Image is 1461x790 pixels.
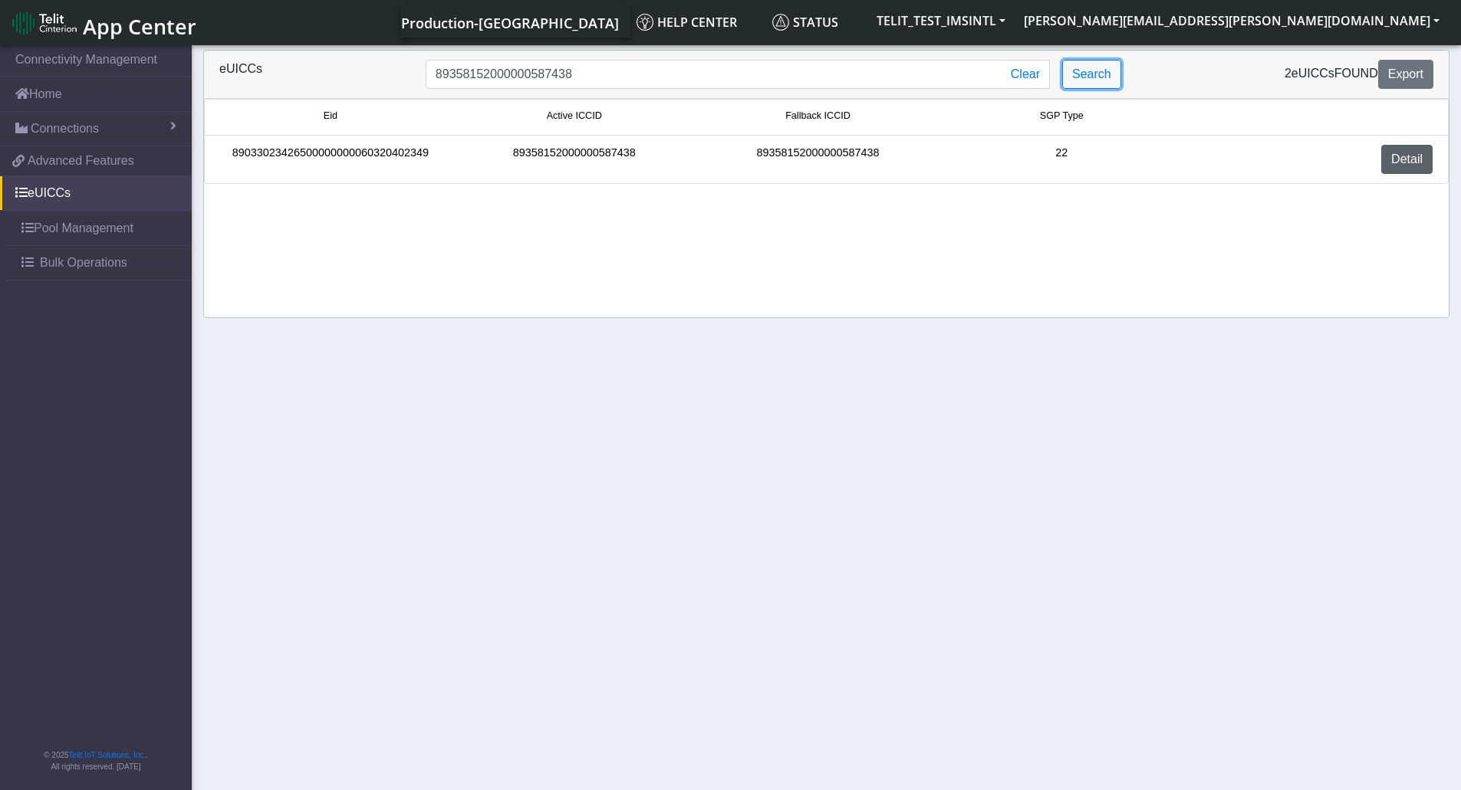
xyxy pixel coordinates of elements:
span: found [1334,67,1378,80]
span: Export [1388,67,1423,80]
span: Status [772,14,838,31]
div: eUICCs [208,60,414,89]
button: Export [1378,60,1433,89]
span: Bulk Operations [40,254,127,272]
a: Bulk Operations [6,246,192,280]
a: Your current platform instance [400,7,618,38]
button: TELIT_TEST_IMSINTL [867,7,1015,34]
span: Help center [637,14,737,31]
div: 89358152000000587438 [452,145,696,174]
span: Active ICCID [547,109,602,123]
img: status.svg [772,14,789,31]
a: App Center [12,6,194,39]
input: Search... [426,60,1002,89]
span: Production-[GEOGRAPHIC_DATA] [401,14,619,32]
a: Detail [1381,145,1433,174]
div: 89033023426500000000060320402349 [209,145,452,174]
div: 89358152000000587438 [696,145,940,174]
a: Telit IoT Solutions, Inc. [69,751,146,759]
span: Eid [324,109,337,123]
span: SGP Type [1040,109,1084,123]
span: 2 [1285,67,1292,80]
span: eUICCs [1292,67,1334,80]
div: 22 [939,145,1183,174]
button: Search [1062,60,1121,89]
span: Advanced Features [28,152,134,170]
span: Fallback ICCID [785,109,851,123]
a: Help center [630,7,766,38]
button: Clear [1002,60,1050,89]
a: Status [766,7,867,38]
span: App Center [83,12,196,41]
img: logo-telit-cinterion-gw-new.png [12,11,77,35]
a: Pool Management [6,211,192,245]
span: Connections [31,120,99,138]
button: [PERSON_NAME][EMAIL_ADDRESS][PERSON_NAME][DOMAIN_NAME] [1015,7,1449,34]
img: knowledge.svg [637,14,653,31]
